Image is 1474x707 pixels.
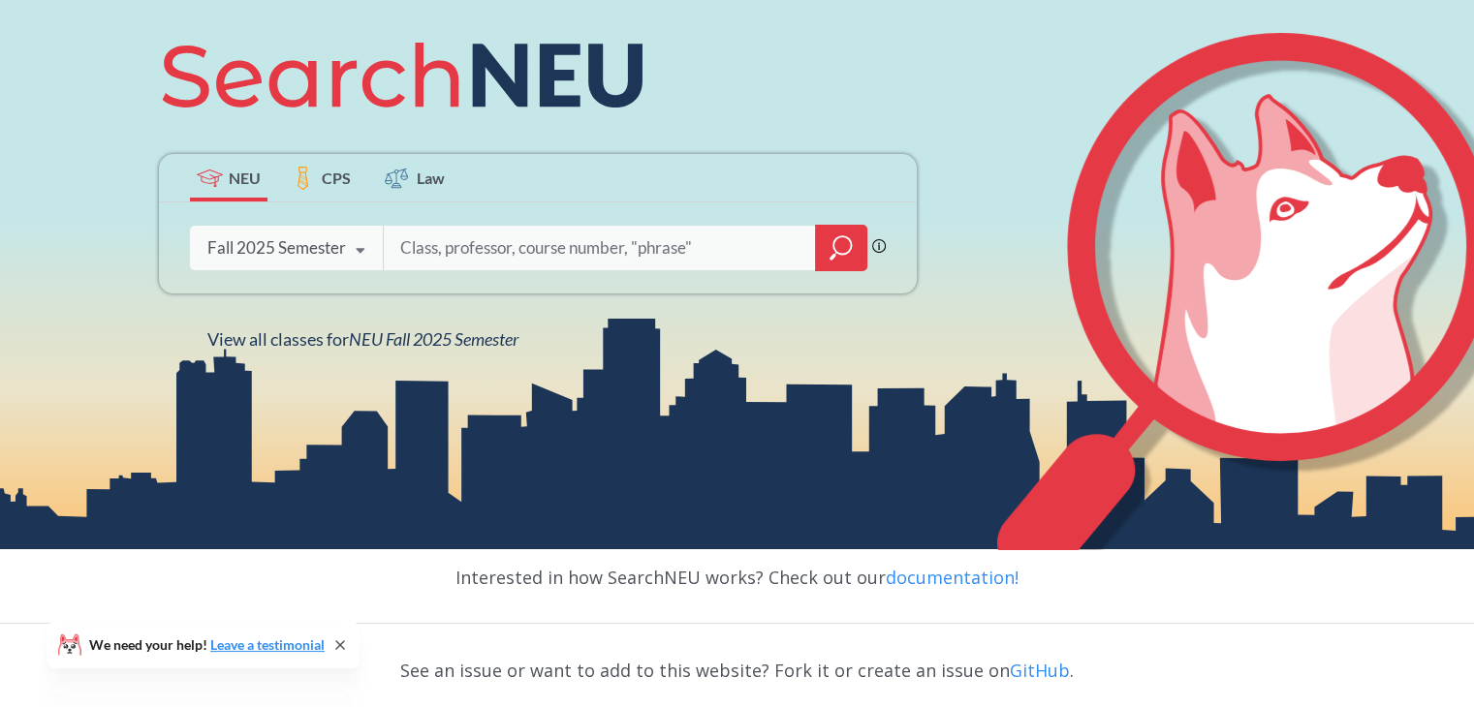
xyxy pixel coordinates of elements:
[322,167,351,189] span: CPS
[349,328,518,350] span: NEU Fall 2025 Semester
[398,228,801,268] input: Class, professor, course number, "phrase"
[207,237,346,259] div: Fall 2025 Semester
[229,167,261,189] span: NEU
[207,328,518,350] span: View all classes for
[830,234,853,261] svg: magnifying glass
[815,225,867,271] div: magnifying glass
[1010,659,1070,682] a: GitHub
[417,167,445,189] span: Law
[886,566,1019,589] a: documentation!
